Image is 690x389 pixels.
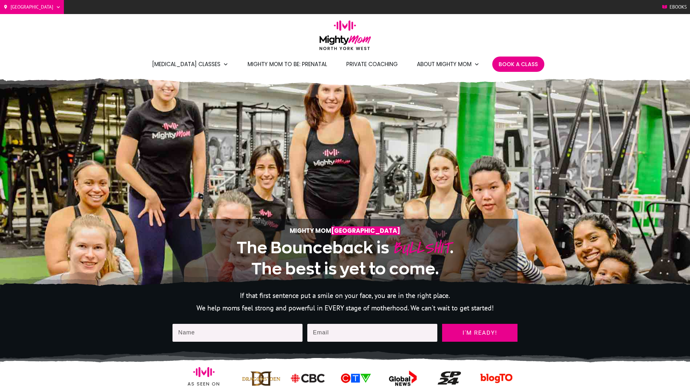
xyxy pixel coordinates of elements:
[11,2,53,12] span: [GEOGRAPHIC_DATA]
[346,59,398,70] a: Private Coaching
[670,2,687,12] span: Ebooks
[392,236,450,260] span: BULLSHIT
[193,361,215,383] img: ico-mighty-mom
[417,59,471,70] span: About Mighty Mom
[152,59,220,70] span: [MEDICAL_DATA] Classes
[242,369,280,388] img: ico-mighty-mom
[448,330,512,336] span: I'm ready!
[335,372,375,385] img: ico-mighty-mom
[662,2,687,12] a: Ebooks
[192,237,498,279] h1: .
[438,371,461,385] img: ico-mighty-mom
[3,2,61,12] a: [GEOGRAPHIC_DATA]
[289,372,327,384] img: ico-mighty-mom
[196,303,494,312] span: We help moms feel strong and powerful in EVERY stage of motherhood. We can't wait to get started!
[331,226,400,235] span: [GEOGRAPHIC_DATA]
[251,260,439,277] span: The best is yet to come.
[237,239,389,256] span: The Bounceback is
[173,380,235,388] p: As seen on
[240,291,450,300] span: If that first sentence put a smile on your face, you are in the right place.
[172,324,303,342] input: Name
[248,59,327,70] a: Mighty Mom to Be: Prenatal
[499,59,538,70] a: Book A Class
[442,324,517,342] a: I'm ready!
[152,59,228,70] a: [MEDICAL_DATA] Classes
[381,370,423,387] img: ico-mighty-mom
[307,324,438,342] input: Email
[417,59,479,70] a: About Mighty Mom
[290,226,400,235] strong: Mighty Mom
